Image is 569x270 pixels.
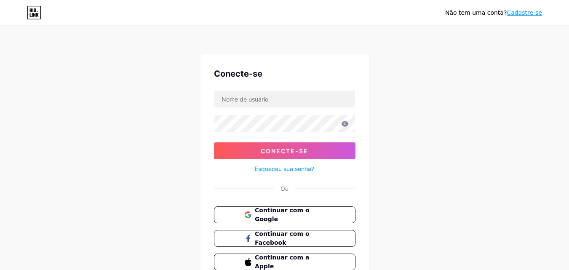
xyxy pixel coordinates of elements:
font: Não tem uma conta? [445,9,507,16]
a: Esqueceu sua senha? [255,164,314,173]
font: Continuar com a Apple [255,254,309,270]
font: Conecte-se [261,147,308,155]
font: Continuar com o Facebook [255,230,310,246]
font: Conecte-se [214,69,262,79]
font: Ou [280,185,289,192]
button: Conecte-se [214,142,355,159]
a: Cadastre-se [507,9,542,16]
font: Esqueceu sua senha? [255,165,314,172]
button: Continuar com o Facebook [214,230,355,247]
button: Continuar com o Google [214,206,355,223]
font: Continuar com o Google [255,207,310,222]
input: Nome de usuário [214,91,355,107]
